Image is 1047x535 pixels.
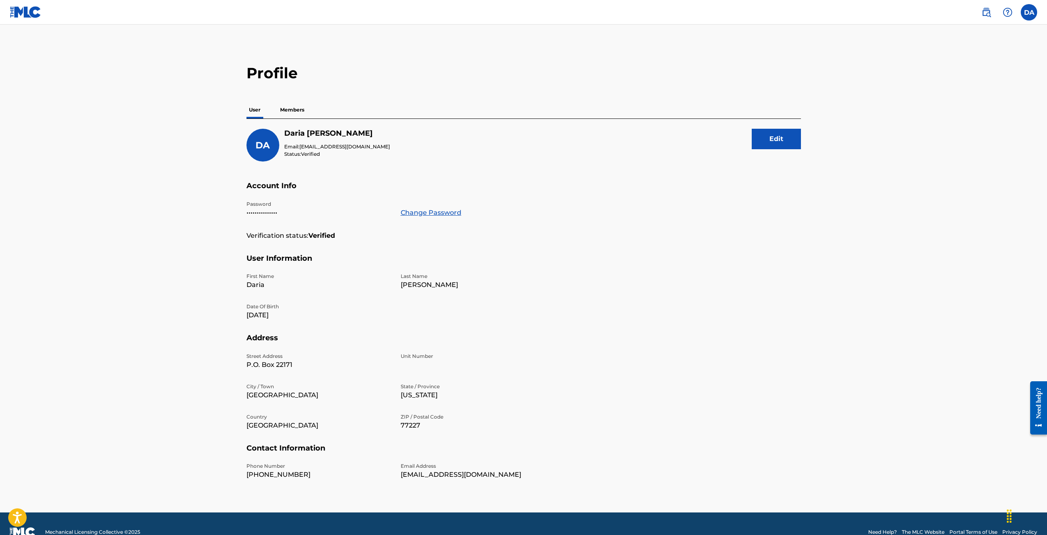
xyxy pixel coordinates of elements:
[308,231,335,241] strong: Verified
[301,151,320,157] span: Verified
[246,200,391,208] p: Password
[246,390,391,400] p: [GEOGRAPHIC_DATA]
[1006,496,1047,535] iframe: Chat Widget
[752,129,801,149] button: Edit
[284,143,390,150] p: Email:
[246,413,391,421] p: Country
[284,129,390,138] h5: Daria Adler
[246,353,391,360] p: Street Address
[246,310,391,320] p: [DATE]
[246,462,391,470] p: Phone Number
[1003,504,1016,528] div: Drag
[246,254,801,273] h5: User Information
[401,353,545,360] p: Unit Number
[978,4,995,20] a: Public Search
[1024,375,1047,441] iframe: Resource Center
[401,470,545,480] p: [EMAIL_ADDRESS][DOMAIN_NAME]
[246,208,391,218] p: •••••••••••••••
[246,360,391,370] p: P.O. Box 22171
[401,462,545,470] p: Email Address
[1021,4,1037,20] div: User Menu
[246,181,801,200] h5: Account Info
[246,273,391,280] p: First Name
[401,208,461,218] a: Change Password
[981,7,991,17] img: search
[246,231,308,241] p: Verification status:
[246,421,391,430] p: [GEOGRAPHIC_DATA]
[278,101,307,118] p: Members
[246,333,801,353] h5: Address
[1003,7,1013,17] img: help
[401,280,545,290] p: [PERSON_NAME]
[246,101,263,118] p: User
[299,143,390,150] span: [EMAIL_ADDRESS][DOMAIN_NAME]
[246,470,391,480] p: [PHONE_NUMBER]
[284,150,390,158] p: Status:
[246,444,801,463] h5: Contact Information
[999,4,1016,20] div: Help
[401,390,545,400] p: [US_STATE]
[401,421,545,430] p: 77227
[401,383,545,390] p: State / Province
[246,303,391,310] p: Date Of Birth
[10,6,41,18] img: MLC Logo
[255,140,270,151] span: DA
[401,413,545,421] p: ZIP / Postal Code
[246,383,391,390] p: City / Town
[401,273,545,280] p: Last Name
[246,280,391,290] p: Daria
[246,64,801,82] h2: Profile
